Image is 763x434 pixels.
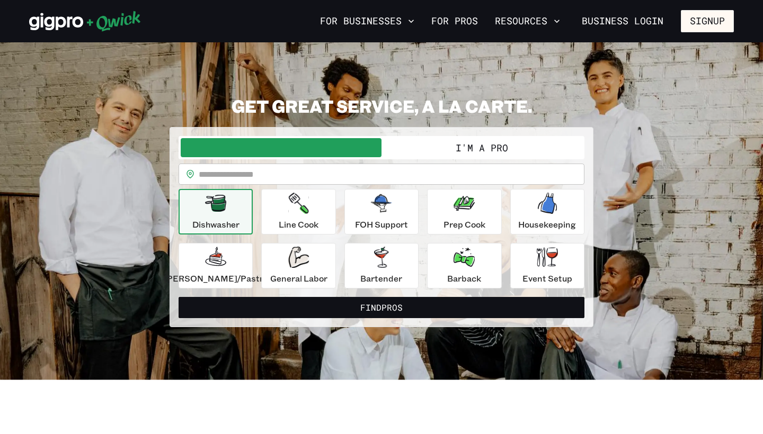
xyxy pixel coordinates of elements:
[179,189,253,234] button: Dishwasher
[344,189,419,234] button: FOH Support
[381,138,582,157] button: I'm a Pro
[179,297,584,318] button: FindPros
[360,272,402,285] p: Bartender
[443,218,485,231] p: Prep Cook
[164,272,268,285] p: [PERSON_NAME]/Pastry
[270,272,327,285] p: General Labor
[510,243,584,288] button: Event Setup
[261,243,335,288] button: General Labor
[261,189,335,234] button: Line Cook
[518,218,576,231] p: Housekeeping
[170,95,593,116] h2: GET GREAT SERVICE, A LA CARTE.
[427,243,501,288] button: Barback
[179,243,253,288] button: [PERSON_NAME]/Pastry
[491,12,564,30] button: Resources
[344,243,419,288] button: Bartender
[316,12,419,30] button: For Businesses
[447,272,481,285] p: Barback
[573,10,672,32] a: Business Login
[355,218,408,231] p: FOH Support
[427,189,501,234] button: Prep Cook
[681,10,734,32] button: Signup
[279,218,318,231] p: Line Cook
[522,272,572,285] p: Event Setup
[192,218,239,231] p: Dishwasher
[181,138,381,157] button: I'm a Business
[427,12,482,30] a: For Pros
[510,189,584,234] button: Housekeeping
